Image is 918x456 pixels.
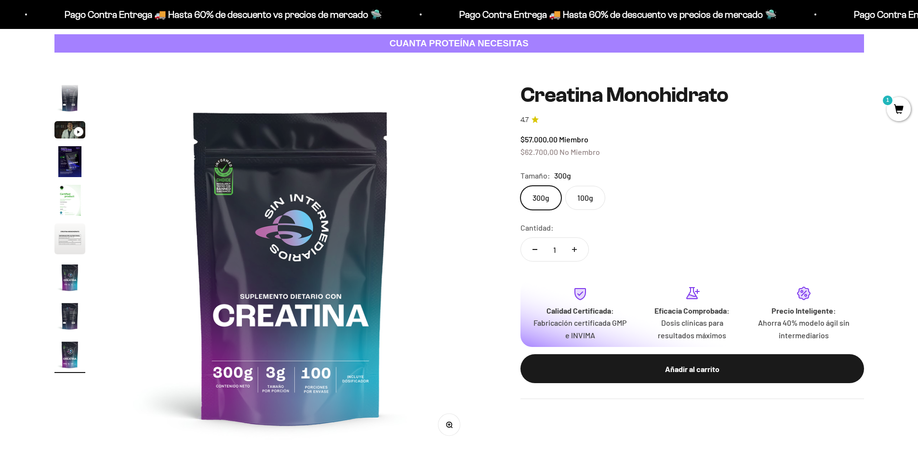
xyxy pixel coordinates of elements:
[54,301,85,332] img: Creatina Monohidrato
[520,135,558,144] span: $57.000,00
[52,7,370,22] p: Pago Contra Entrega 🚚 Hasta 60% de descuento vs precios de mercado 🛸
[54,262,85,296] button: Ir al artículo 7
[447,7,764,22] p: Pago Contra Entrega 🚚 Hasta 60% de descuento vs precios de mercado 🛸
[756,317,852,341] p: Ahorra 40% modelo ágil sin intermediarios
[520,354,864,383] button: Añadir al carrito
[54,146,85,180] button: Ir al artículo 4
[54,223,85,257] button: Ir al artículo 6
[559,135,588,144] span: Miembro
[654,306,730,315] strong: Eficacia Comprobada:
[887,105,911,115] a: 1
[520,115,864,125] a: 4.74.7 de 5.0 estrellas
[559,147,600,156] span: No Miembro
[560,238,588,261] button: Aumentar cantidad
[54,34,864,53] a: CUANTA PROTEÍNA NECESITAS
[54,146,85,177] img: Creatina Monohidrato
[554,169,571,182] span: 300g
[389,38,529,48] strong: CUANTA PROTEÍNA NECESITAS
[54,185,85,216] img: Creatina Monohidrato
[54,301,85,334] button: Ir al artículo 8
[540,363,845,375] div: Añadir al carrito
[54,339,85,370] img: Creatina Monohidrato
[54,121,85,141] button: Ir al artículo 3
[520,115,529,125] span: 4.7
[532,317,628,341] p: Fabricación certificada GMP e INVIMA
[521,238,549,261] button: Reducir cantidad
[520,221,554,234] label: Cantidad:
[520,147,558,156] span: $62.700,00
[546,306,614,315] strong: Calidad Certificada:
[54,185,85,219] button: Ir al artículo 5
[520,83,864,107] h1: Creatina Monohidrato
[54,223,85,254] img: Creatina Monohidrato
[54,83,85,116] button: Ir al artículo 2
[520,169,550,182] legend: Tamaño:
[882,95,893,106] mark: 1
[108,83,474,450] img: Creatina Monohidrato
[772,306,836,315] strong: Precio Inteligente:
[644,317,740,341] p: Dosis clínicas para resultados máximos
[54,262,85,293] img: Creatina Monohidrato
[54,83,85,113] img: Creatina Monohidrato
[54,339,85,373] button: Ir al artículo 9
